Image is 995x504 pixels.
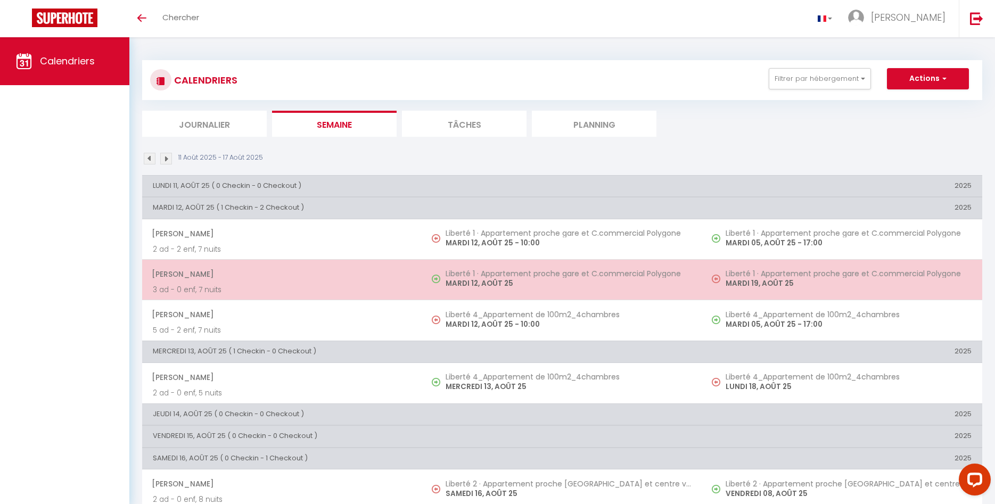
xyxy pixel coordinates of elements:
[153,387,412,399] p: 2 ad - 0 enf, 5 nuits
[446,229,692,237] h5: Liberté 1 · Appartement proche gare et C.commercial Polygone
[446,237,692,249] p: MARDI 12, AOÛT 25 - 10:00
[726,480,972,488] h5: Liberté 2 · Appartement proche [GEOGRAPHIC_DATA] et centre ville
[432,234,440,243] img: NO IMAGE
[726,237,972,249] p: MARDI 05, AOÛT 25 - 17:00
[178,153,263,163] p: 11 Août 2025 - 17 Août 2025
[152,224,412,244] span: [PERSON_NAME]
[171,68,237,92] h3: CALENDRIERS
[152,474,412,494] span: [PERSON_NAME]
[702,426,982,447] th: 2025
[32,9,97,27] img: Super Booking
[950,459,995,504] iframe: LiveChat chat widget
[432,316,440,324] img: NO IMAGE
[272,111,397,137] li: Semaine
[712,316,720,324] img: NO IMAGE
[40,54,95,68] span: Calendriers
[446,269,692,278] h5: Liberté 1 · Appartement proche gare et C.commercial Polygone
[446,278,692,289] p: MARDI 12, AOÛT 25
[769,68,871,89] button: Filtrer par hébergement
[142,426,702,447] th: VENDREDI 15, AOÛT 25 ( 0 Checkin - 0 Checkout )
[532,111,656,137] li: Planning
[142,111,267,137] li: Journalier
[726,229,972,237] h5: Liberté 1 · Appartement proche gare et C.commercial Polygone
[142,175,702,196] th: LUNDI 11, AOÛT 25 ( 0 Checkin - 0 Checkout )
[702,403,982,425] th: 2025
[432,485,440,493] img: NO IMAGE
[402,111,527,137] li: Tâches
[712,485,720,493] img: NO IMAGE
[152,304,412,325] span: [PERSON_NAME]
[702,341,982,362] th: 2025
[153,244,412,255] p: 2 ad - 2 enf, 7 nuits
[446,488,692,499] p: SAMEDI 16, AOÛT 25
[142,197,702,219] th: MARDI 12, AOÛT 25 ( 1 Checkin - 2 Checkout )
[446,381,692,392] p: MERCREDI 13, AOÛT 25
[726,269,972,278] h5: Liberté 1 · Appartement proche gare et C.commercial Polygone
[848,10,864,26] img: ...
[726,488,972,499] p: VENDREDI 08, AOÛT 25
[702,197,982,219] th: 2025
[726,381,972,392] p: LUNDI 18, AOÛT 25
[702,448,982,469] th: 2025
[712,234,720,243] img: NO IMAGE
[142,448,702,469] th: SAMEDI 16, AOÛT 25 ( 0 Checkin - 1 Checkout )
[726,278,972,289] p: MARDI 19, AOÛT 25
[871,11,945,24] span: [PERSON_NAME]
[153,325,412,336] p: 5 ad - 2 enf, 7 nuits
[446,480,692,488] h5: Liberté 2 · Appartement proche [GEOGRAPHIC_DATA] et centre ville
[153,284,412,295] p: 3 ad - 0 enf, 7 nuits
[446,310,692,319] h5: Liberté 4_Appartement de 100m2_4chambres
[446,373,692,381] h5: Liberté 4_Appartement de 100m2_4chambres
[887,68,969,89] button: Actions
[152,367,412,387] span: [PERSON_NAME]
[726,319,972,330] p: MARDI 05, AOÛT 25 - 17:00
[970,12,983,25] img: logout
[712,275,720,283] img: NO IMAGE
[446,319,692,330] p: MARDI 12, AOÛT 25 - 10:00
[142,403,702,425] th: JEUDI 14, AOÛT 25 ( 0 Checkin - 0 Checkout )
[726,373,972,381] h5: Liberté 4_Appartement de 100m2_4chambres
[162,12,199,23] span: Chercher
[712,378,720,386] img: NO IMAGE
[702,175,982,196] th: 2025
[152,264,412,284] span: [PERSON_NAME]
[726,310,972,319] h5: Liberté 4_Appartement de 100m2_4chambres
[142,341,702,362] th: MERCREDI 13, AOÛT 25 ( 1 Checkin - 0 Checkout )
